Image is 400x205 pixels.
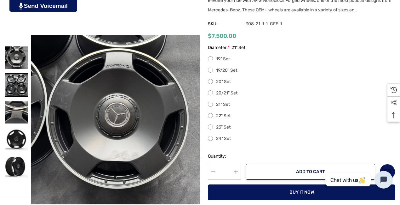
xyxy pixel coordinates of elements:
label: 22" Set [208,112,395,120]
label: Quantity: [208,153,241,160]
svg: Top [387,112,400,118]
label: Diameter: [208,44,395,51]
img: AMG Monoblock Wheels [5,155,28,178]
span: SKU: [208,20,239,28]
img: AMG Monoblock Wheels [5,46,28,69]
img: PjwhLS0gR2VuZXJhdG9yOiBHcmF2aXQuaW8gLS0+PHN2ZyB4bWxucz0iaHR0cDovL3d3dy53My5vcmcvMjAwMC9zdmciIHhtb... [19,3,23,9]
label: 20/21" Set [208,89,395,97]
img: AMG Monoblock Wheels [5,74,28,96]
label: 19" Set [208,55,395,63]
span: 308-21-1-1-GFE-1 [239,20,282,28]
a: Wish List [380,164,395,180]
label: 23" Set [208,124,395,131]
svg: Recently Viewed [391,87,397,93]
span: 21" Set [231,44,245,51]
button: Buy it now [208,184,395,200]
label: 24" Set [208,135,395,142]
label: 21" Set [208,101,395,108]
button: Add to Cart [246,164,375,180]
img: AMG Monoblock Wheels [5,101,28,124]
span: $7,500.00 [208,33,236,39]
label: 20" Set [208,78,395,86]
svg: Wish List [384,168,391,176]
label: 19/20" Set [208,67,395,74]
svg: Social Media [391,99,397,106]
img: AMG Monoblock Wheels [5,128,28,151]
